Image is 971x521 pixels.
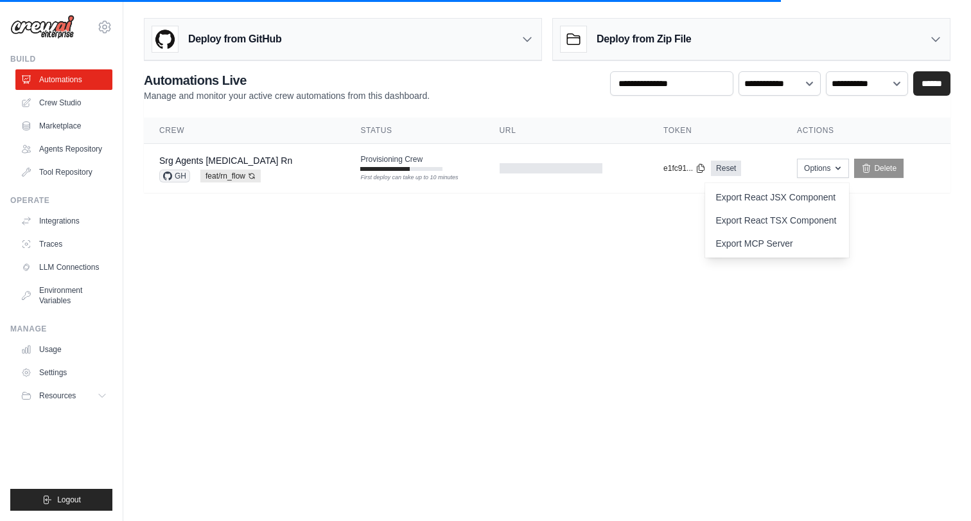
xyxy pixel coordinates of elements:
span: feat/rn_flow [200,170,261,182]
a: Export MCP Server [705,232,849,255]
p: Manage and monitor your active crew automations from this dashboard. [144,89,430,102]
span: Resources [39,391,76,401]
a: Traces [15,234,112,254]
th: URL [484,118,648,144]
h3: Deploy from GitHub [188,31,281,47]
button: Resources [15,385,112,406]
a: Export React TSX Component [705,209,849,232]
span: Logout [57,495,81,505]
a: Crew Studio [15,93,112,113]
button: Options [797,159,849,178]
a: Delete [854,159,904,178]
h2: Automations Live [144,71,430,89]
span: GH [159,170,190,182]
img: Logo [10,15,74,39]
a: Agents Repository [15,139,112,159]
th: Actions [782,118,950,144]
a: Integrations [15,211,112,231]
a: Usage [15,339,112,360]
a: Automations [15,69,112,90]
a: Tool Repository [15,162,112,182]
span: Provisioning Crew [360,154,423,164]
div: Manage [10,324,112,334]
iframe: Chat Widget [907,459,971,521]
th: Crew [144,118,345,144]
th: Token [648,118,782,144]
div: Operate [10,195,112,206]
a: Reset [711,161,741,176]
a: Settings [15,362,112,383]
a: LLM Connections [15,257,112,278]
a: Srg Agents [MEDICAL_DATA] Rn [159,155,292,166]
div: First deploy can take up to 10 minutes [360,173,442,182]
div: Build [10,54,112,64]
img: GitHub Logo [152,26,178,52]
button: Logout [10,489,112,511]
button: e1fc91... [663,163,706,173]
a: Export React JSX Component [705,186,849,209]
a: Marketplace [15,116,112,136]
th: Status [345,118,484,144]
a: Environment Variables [15,280,112,311]
h3: Deploy from Zip File [597,31,691,47]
